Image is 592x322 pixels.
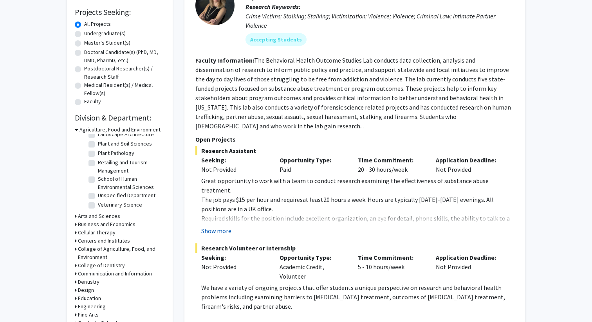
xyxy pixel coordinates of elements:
[78,237,130,245] h3: Centers and Institutes
[78,278,99,286] h3: Dentistry
[98,191,155,200] label: Unspecified Department
[430,253,508,281] div: Not Provided
[98,158,163,175] label: Retailing and Tourism Management
[84,39,130,47] label: Master's Student(s)
[245,11,514,30] div: Crime Victims; Stalking; Stalking; Victimization; Violence; Violence; Criminal Law; Intimate Part...
[358,155,424,165] p: Time Commitment:
[245,33,307,46] mat-chip: Accepting Students
[75,7,165,17] h2: Projects Seeking:
[84,65,165,81] label: Postdoctoral Researcher(s) / Research Staff
[352,253,430,281] div: 5 - 10 hours/week
[195,56,254,64] b: Faculty Information:
[84,97,101,106] label: Faculty
[6,287,33,316] iframe: Chat
[352,155,430,174] div: 20 - 30 hours/week
[78,311,99,319] h3: Fine Arts
[195,146,514,155] span: Research Assistant
[280,155,346,165] p: Opportunity Type:
[98,175,163,191] label: School of Human Environmental Sciences
[201,226,231,236] button: Show more
[201,196,494,213] span: 20 hours a week. Hours are typically [DATE]-[DATE] evenings. All positions are in a UK office.
[84,81,165,97] label: Medical Resident(s) / Medical Fellow(s)
[201,283,514,311] p: We have a variety of ongoing projects that offer students a unique perspective on research and be...
[78,270,152,278] h3: Communication and Information
[280,253,346,262] p: Opportunity Type:
[78,294,101,302] h3: Education
[84,48,165,65] label: Doctoral Candidate(s) (PhD, MD, DMD, PharmD, etc.)
[84,29,126,38] label: Undergraduate(s)
[98,140,152,148] label: Plant and Soil Sciences
[195,243,514,253] span: Research Volunteer or Internship
[195,56,511,130] fg-read-more: The Behavioral Health Outcome Studies Lab conducts data collection, analysis and dissemination of...
[436,155,502,165] p: Application Deadline:
[201,196,303,203] span: The job pays $15 per hour and requires
[78,286,94,294] h3: Design
[201,262,268,272] div: Not Provided
[84,20,111,28] label: All Projects
[75,113,165,122] h2: Division & Department:
[78,245,165,261] h3: College of Agriculture, Food, and Environment
[98,130,154,139] label: Landscape Architecture
[78,220,135,228] h3: Business and Economics
[78,261,125,270] h3: College of Dentistry
[201,214,510,241] span: Required skills for the position include excellent organization, an eye for detail, phone skills,...
[195,135,514,144] p: Open Projects
[78,302,106,311] h3: Engineering
[98,201,142,209] label: Veterinary Science
[78,212,120,220] h3: Arts and Sciences
[274,155,352,174] div: Paid
[79,126,161,134] h3: Agriculture, Food and Environment
[98,149,134,157] label: Plant Pathology
[430,155,508,174] div: Not Provided
[358,253,424,262] p: Time Commitment:
[201,253,268,262] p: Seeking:
[78,228,116,237] h3: Cellular Therapy
[274,253,352,281] div: Academic Credit, Volunteer
[245,3,301,11] b: Research Keywords:
[201,195,514,214] p: at least
[201,177,489,194] span: Great opportunity to work with a team to conduct research examining the effectiveness of substanc...
[436,253,502,262] p: Application Deadline:
[201,155,268,165] p: Seeking:
[201,165,268,174] div: Not Provided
